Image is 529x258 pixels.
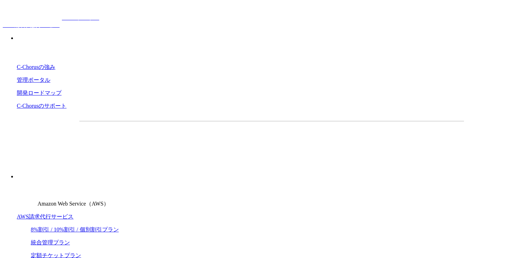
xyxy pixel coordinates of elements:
[17,173,526,180] p: サービス
[31,239,70,245] a: 統合管理プラン
[3,15,99,28] a: AWS総合支援サービス C-Chorus NHN テコラスAWS総合支援サービス
[17,214,73,220] a: AWS請求代行サービス
[17,64,55,70] a: C-Chorusの強み
[156,132,268,150] a: 資料を請求する
[37,201,109,207] span: Amazon Web Service（AWS）
[31,227,119,232] a: 8%割引 / 10%割引 / 個別割引プラン
[17,90,62,96] a: 開発ロードマップ
[17,103,66,109] a: C-Chorusのサポート
[17,35,526,42] p: 強み
[275,132,388,150] a: まずは相談する
[17,77,50,83] a: 管理ポータル
[17,186,36,206] img: Amazon Web Service（AWS）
